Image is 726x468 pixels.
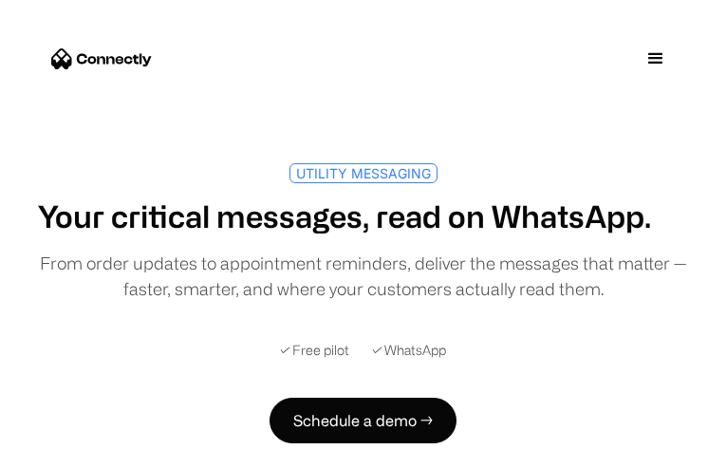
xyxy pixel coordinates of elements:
[19,433,114,461] aside: Language selected: English
[280,340,349,360] div: ✓ Free pilot
[42,45,152,73] a: home
[372,340,446,360] div: ✓ WhatsApp
[38,251,688,302] div: From order updates to appointment reminders, deliver the messages that matter — faster, smarter, ...
[296,166,431,180] div: UTILITY MESSAGING
[38,435,114,461] ul: Language list
[38,198,651,234] h1: Your critical messages, read on WhatsApp.
[270,398,456,443] a: Schedule a demo →
[627,30,684,87] div: menu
